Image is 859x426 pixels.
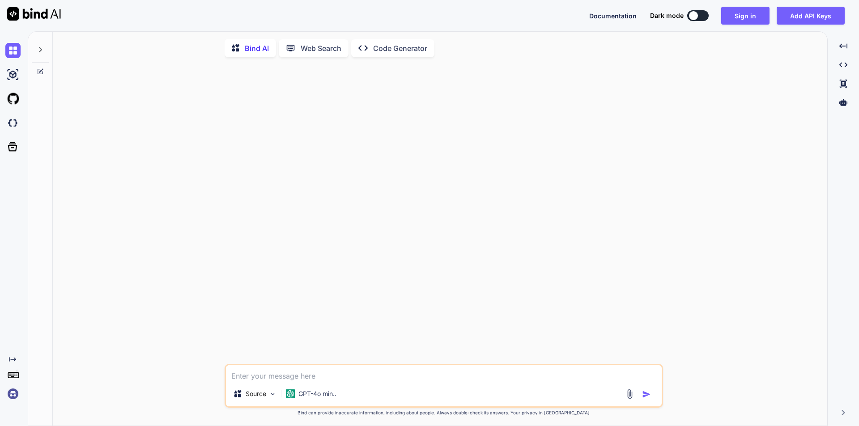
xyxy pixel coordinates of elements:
[245,43,269,54] p: Bind AI
[5,386,21,401] img: signin
[246,389,266,398] p: Source
[286,389,295,398] img: GPT-4o mini
[777,7,845,25] button: Add API Keys
[225,409,663,416] p: Bind can provide inaccurate information, including about people. Always double-check its answers....
[642,390,651,399] img: icon
[589,11,637,21] button: Documentation
[5,91,21,106] img: githubLight
[373,43,427,54] p: Code Generator
[650,11,684,20] span: Dark mode
[589,12,637,20] span: Documentation
[5,115,21,131] img: darkCloudIdeIcon
[5,67,21,82] img: ai-studio
[7,7,61,21] img: Bind AI
[625,389,635,399] img: attachment
[5,43,21,58] img: chat
[298,389,336,398] p: GPT-4o min..
[721,7,770,25] button: Sign in
[301,43,341,54] p: Web Search
[269,390,276,398] img: Pick Models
